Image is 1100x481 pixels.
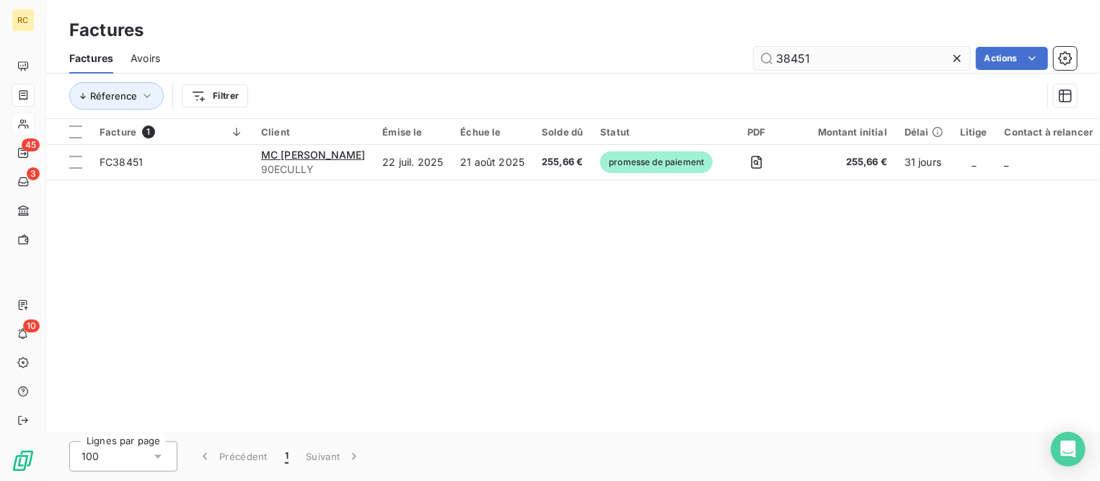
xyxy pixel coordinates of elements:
span: 10 [23,319,40,332]
div: RC [12,9,35,32]
span: Avoirs [131,51,160,66]
span: 1 [142,125,155,138]
span: 100 [82,449,99,464]
button: Suivant [297,441,370,472]
span: Facture [100,126,136,138]
button: Précédent [189,441,276,472]
span: Factures [69,51,113,66]
div: Solde dû [542,126,583,138]
div: Montant initial [801,126,887,138]
img: Logo LeanPay [12,449,35,472]
a: 3 [12,170,34,193]
h3: Factures [69,17,144,43]
button: 1 [276,441,297,472]
div: PDF [730,126,783,138]
td: 31 jours [896,145,952,180]
td: 22 juil. 2025 [374,145,452,180]
span: promesse de paiement [600,151,713,173]
span: 90ECULLY [261,162,365,177]
div: Open Intercom Messenger [1051,432,1086,467]
span: FC38451 [100,156,143,168]
span: 255,66 € [801,155,887,169]
button: Filtrer [182,84,248,107]
td: 21 août 2025 [452,145,533,180]
span: 45 [22,138,40,151]
div: Client [261,126,365,138]
div: Délai [905,126,943,138]
div: Émise le [382,126,443,138]
button: Réference [69,82,164,110]
div: Statut [600,126,713,138]
span: _ [972,156,976,168]
span: 255,66 € [542,155,583,169]
input: Rechercher [754,47,970,70]
span: 1 [285,449,289,464]
div: Échue le [460,126,524,138]
span: 3 [27,167,40,180]
button: Actions [976,47,1048,70]
a: 45 [12,141,34,164]
span: Réference [90,90,137,102]
div: Litige [961,126,987,138]
span: _ [1005,156,1009,168]
span: MC [PERSON_NAME] [261,149,365,161]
